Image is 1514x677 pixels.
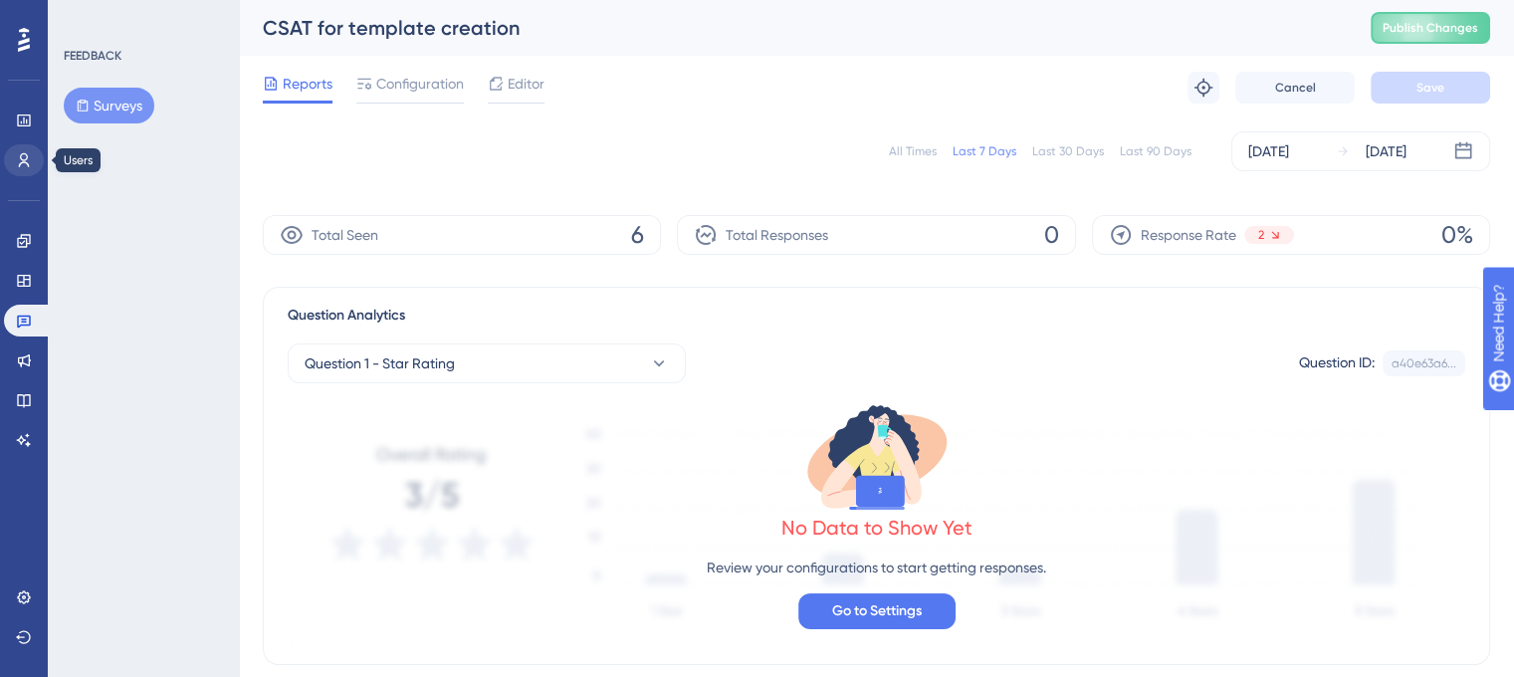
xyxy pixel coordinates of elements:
[1120,143,1191,159] div: Last 90 Days
[707,556,1046,579] p: Review your configurations to start getting responses.
[1366,139,1406,163] div: [DATE]
[48,5,125,29] span: Need Help?
[1441,219,1473,251] span: 0%
[263,14,1321,42] div: CSAT for template creation
[1371,72,1490,104] button: Save
[1275,80,1316,96] span: Cancel
[953,143,1016,159] div: Last 7 Days
[305,351,455,375] span: Question 1 - Star Rating
[1248,139,1289,163] div: [DATE]
[1141,223,1236,247] span: Response Rate
[1383,20,1478,36] span: Publish Changes
[283,72,332,96] span: Reports
[64,88,154,123] button: Surveys
[288,343,686,383] button: Question 1 - Star Rating
[798,593,956,629] button: Go to Settings
[508,72,544,96] span: Editor
[1032,143,1104,159] div: Last 30 Days
[64,48,121,64] div: FEEDBACK
[889,143,937,159] div: All Times
[1416,80,1444,96] span: Save
[288,304,405,328] span: Question Analytics
[1235,72,1355,104] button: Cancel
[312,223,378,247] span: Total Seen
[781,514,973,542] div: No Data to Show Yet
[1299,350,1375,376] div: Question ID:
[631,219,644,251] span: 6
[726,223,828,247] span: Total Responses
[1258,227,1264,243] span: 2
[376,72,464,96] span: Configuration
[1392,355,1456,371] div: a40e63a6...
[832,599,922,623] span: Go to Settings
[1371,12,1490,44] button: Publish Changes
[1044,219,1059,251] span: 0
